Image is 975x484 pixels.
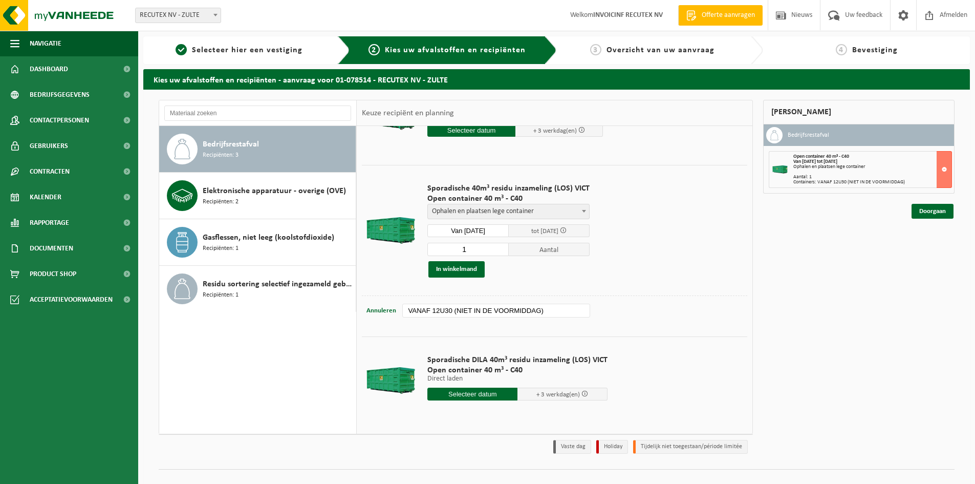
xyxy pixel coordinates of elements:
[593,11,663,19] strong: INVOICINF RECUTEX NV
[30,108,89,133] span: Contactpersonen
[30,261,76,287] span: Product Shop
[852,46,898,54] span: Bevestiging
[912,204,954,219] a: Doorgaan
[203,232,334,244] span: Gasflessen, niet leeg (koolstofdioxide)
[192,46,302,54] span: Selecteer hier een vestiging
[357,100,459,126] div: Keuze recipiënt en planning
[427,183,590,194] span: Sporadische 40m³ residu inzameling (LOS) VICT
[428,204,589,219] span: Ophalen en plaatsen lege container
[164,106,351,121] input: Materiaal zoeken
[159,219,356,266] button: Gasflessen, niet leeg (koolstofdioxide) Recipiënten: 1
[30,210,69,236] span: Rapportage
[553,440,591,454] li: Vaste dag
[30,82,90,108] span: Bedrijfsgegevens
[136,8,221,23] span: RECUTEX NV - ZULTE
[365,304,397,318] button: Annuleren
[159,126,356,173] button: Bedrijfsrestafval Recipiënten: 3
[793,159,837,164] strong: Van [DATE] tot [DATE]
[590,44,601,55] span: 3
[203,278,353,290] span: Residu sortering selectief ingezameld gebruikt textiel (verlaagde heffing)
[203,151,239,160] span: Recipiënten: 3
[176,44,187,55] span: 1
[30,56,68,82] span: Dashboard
[606,46,714,54] span: Overzicht van uw aanvraag
[793,175,951,180] div: Aantal: 1
[509,243,590,256] span: Aantal
[427,124,515,137] input: Selecteer datum
[385,46,526,54] span: Kies uw afvalstoffen en recipiënten
[763,100,955,124] div: [PERSON_NAME]
[427,388,517,401] input: Selecteer datum
[143,69,970,89] h2: Kies uw afvalstoffen en recipiënten - aanvraag voor 01-078514 - RECUTEX NV - ZULTE
[203,244,239,254] span: Recipiënten: 1
[30,236,73,261] span: Documenten
[427,194,590,204] span: Open container 40 m³ - C40
[533,128,577,134] span: + 3 werkdag(en)
[793,154,849,159] span: Open container 40 m³ - C40
[427,365,608,375] span: Open container 40 m³ - C40
[596,440,628,454] li: Holiday
[366,307,396,314] span: Annuleren
[30,31,61,56] span: Navigatie
[402,304,590,318] input: bv. C10-005
[633,440,748,454] li: Tijdelijk niet toegestaan/période limitée
[30,184,61,210] span: Kalender
[427,355,608,365] span: Sporadische DILA 40m³ residu inzameling (LOS) VICT
[159,266,356,312] button: Residu sortering selectief ingezameld gebruikt textiel (verlaagde heffing) Recipiënten: 1
[793,180,951,185] div: Containers: VANAF 12U30 (NIET IN DE VOORMIDDAG)
[148,44,330,56] a: 1Selecteer hier een vestiging
[699,10,757,20] span: Offerte aanvragen
[30,159,70,184] span: Contracten
[836,44,847,55] span: 4
[788,127,829,143] h3: Bedrijfsrestafval
[159,173,356,219] button: Elektronische apparatuur - overige (OVE) Recipiënten: 2
[428,261,485,278] button: In winkelmand
[135,8,221,23] span: RECUTEX NV - ZULTE
[427,224,509,237] input: Selecteer datum
[369,44,380,55] span: 2
[203,197,239,207] span: Recipiënten: 2
[427,204,590,219] span: Ophalen en plaatsen lege container
[678,5,763,26] a: Offerte aanvragen
[531,228,558,235] span: tot [DATE]
[203,138,259,151] span: Bedrijfsrestafval
[30,133,68,159] span: Gebruikers
[203,290,239,300] span: Recipiënten: 1
[536,391,580,398] span: + 3 werkdag(en)
[203,185,346,197] span: Elektronische apparatuur - overige (OVE)
[427,375,608,383] p: Direct laden
[30,287,113,312] span: Acceptatievoorwaarden
[793,164,951,170] div: Ophalen en plaatsen lege container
